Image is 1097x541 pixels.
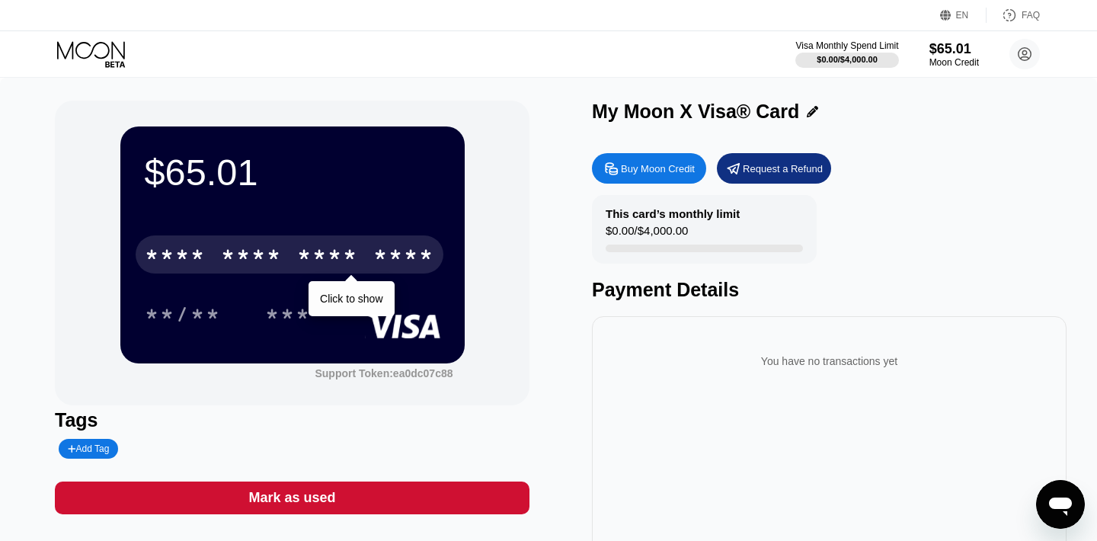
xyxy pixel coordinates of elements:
iframe: Button to launch messaging window [1036,480,1085,529]
div: $65.01 [929,41,979,57]
div: FAQ [987,8,1040,23]
div: Moon Credit [929,57,979,68]
div: $65.01Moon Credit [929,41,979,68]
div: Buy Moon Credit [621,162,695,175]
div: Payment Details [592,279,1067,301]
div: Add Tag [68,443,109,454]
div: Mark as used [55,482,529,514]
div: Add Tag [59,439,118,459]
div: Visa Monthly Spend Limit$0.00/$4,000.00 [795,40,898,68]
div: FAQ [1022,10,1040,21]
div: Visa Monthly Spend Limit [795,40,898,51]
div: EN [940,8,987,23]
div: Support Token:ea0dc07c88 [315,367,453,379]
div: Support Token: ea0dc07c88 [315,367,453,379]
div: Mark as used [248,489,335,507]
div: My Moon X Visa® Card [592,101,799,123]
div: $0.00 / $4,000.00 [817,55,878,64]
div: Request a Refund [717,153,831,184]
div: Click to show [320,293,382,305]
div: This card’s monthly limit [606,207,740,220]
div: $65.01 [145,151,440,194]
div: You have no transactions yet [604,340,1054,383]
div: EN [956,10,969,21]
div: Request a Refund [743,162,823,175]
div: Tags [55,409,529,431]
div: Buy Moon Credit [592,153,706,184]
div: $0.00 / $4,000.00 [606,224,688,245]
